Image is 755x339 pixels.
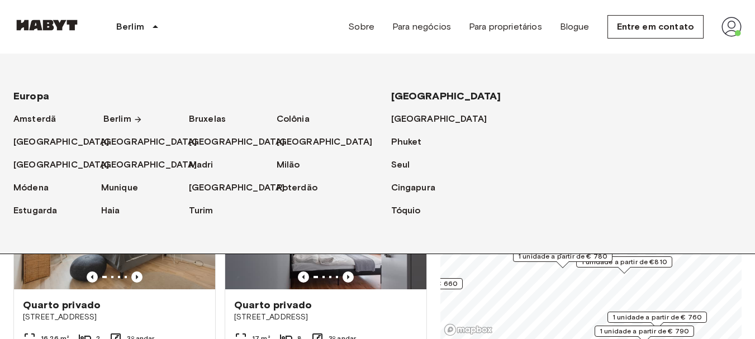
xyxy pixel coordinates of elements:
[101,158,208,172] a: [GEOGRAPHIC_DATA]
[13,182,49,193] font: Módena
[13,136,110,147] font: [GEOGRAPHIC_DATA]
[13,205,57,216] font: Estugarda
[13,159,110,170] font: [GEOGRAPHIC_DATA]
[101,159,197,170] font: [GEOGRAPHIC_DATA]
[23,299,101,311] font: Quarto privado
[189,136,285,147] font: [GEOGRAPHIC_DATA]
[518,252,607,260] font: 1 unidade a partir de € 780
[513,251,612,268] div: Marcador de mapa
[189,112,237,126] a: Bruxelas
[391,136,422,147] font: Phuket
[391,158,421,172] a: Seul
[617,21,694,32] font: Entre em contato
[444,323,493,336] a: Logotipo do Mapbox
[581,257,667,266] font: 1 unidade a partir de €810
[348,20,374,34] a: Sobre
[348,21,374,32] font: Sobre
[391,204,432,218] a: Tóquio
[469,21,542,32] font: Para proprietários
[391,182,435,193] font: Cingapura
[391,159,410,170] font: Seul
[391,181,447,195] a: Cingapura
[13,20,80,31] img: Hábito
[277,181,329,195] a: Roterdão
[87,271,98,283] button: Imagem anterior
[600,327,689,335] font: 1 unidade a partir de € 790
[277,113,310,124] font: Colônia
[391,112,498,126] a: [GEOGRAPHIC_DATA]
[560,20,590,34] a: Blogue
[560,21,590,32] font: Blogue
[343,271,354,283] button: Imagem anterior
[13,112,67,126] a: Amsterdã
[101,181,149,195] a: Munique
[189,159,213,170] font: Madri
[277,182,317,193] font: Roterdão
[189,205,213,216] font: Turim
[298,271,309,283] button: Imagem anterior
[576,256,672,274] div: Marcador de mapa
[277,158,311,172] a: Milão
[612,313,702,321] font: 1 unidade a partir de € 760
[392,21,451,32] font: Para negócios
[13,90,49,102] font: Europa
[189,113,226,124] font: Bruxelas
[189,182,285,193] font: [GEOGRAPHIC_DATA]
[101,182,138,193] font: Munique
[13,135,121,149] a: [GEOGRAPHIC_DATA]
[607,15,704,39] a: Entre em contato
[391,205,421,216] font: Tóquio
[277,135,384,149] a: [GEOGRAPHIC_DATA]
[391,90,501,102] font: [GEOGRAPHIC_DATA]
[23,312,97,322] font: [STREET_ADDRESS]
[391,135,433,149] a: Phuket
[101,135,208,149] a: [GEOGRAPHIC_DATA]
[469,20,542,34] a: Para proprietários
[101,204,131,218] a: Haia
[13,204,68,218] a: Estugarda
[101,136,197,147] font: [GEOGRAPHIC_DATA]
[277,159,300,170] font: Milão
[277,112,321,126] a: Colônia
[103,113,131,124] font: Berlim
[234,299,312,311] font: Quarto privado
[101,205,120,216] font: Haia
[13,158,121,172] a: [GEOGRAPHIC_DATA]
[721,17,742,37] img: avatar
[189,204,225,218] a: Turim
[607,312,707,329] div: Marcador de mapa
[189,135,296,149] a: [GEOGRAPHIC_DATA]
[392,20,451,34] a: Para negócios
[103,112,143,126] a: Berlim
[277,136,373,147] font: [GEOGRAPHIC_DATA]
[13,181,60,195] a: Módena
[391,113,487,124] font: [GEOGRAPHIC_DATA]
[131,271,143,283] button: Imagem anterior
[116,21,144,32] font: Berlim
[13,113,56,124] font: Amsterdã
[189,158,225,172] a: Madri
[189,181,296,195] a: [GEOGRAPHIC_DATA]
[234,312,308,322] font: [STREET_ADDRESS]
